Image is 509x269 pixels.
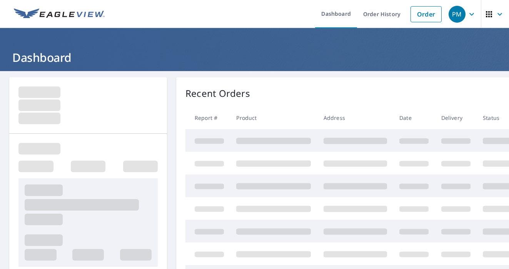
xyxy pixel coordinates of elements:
[393,106,435,129] th: Date
[411,6,442,22] a: Order
[185,106,230,129] th: Report #
[449,6,466,23] div: PM
[230,106,317,129] th: Product
[185,86,250,100] p: Recent Orders
[435,106,477,129] th: Delivery
[9,50,500,65] h1: Dashboard
[317,106,393,129] th: Address
[14,8,105,20] img: EV Logo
